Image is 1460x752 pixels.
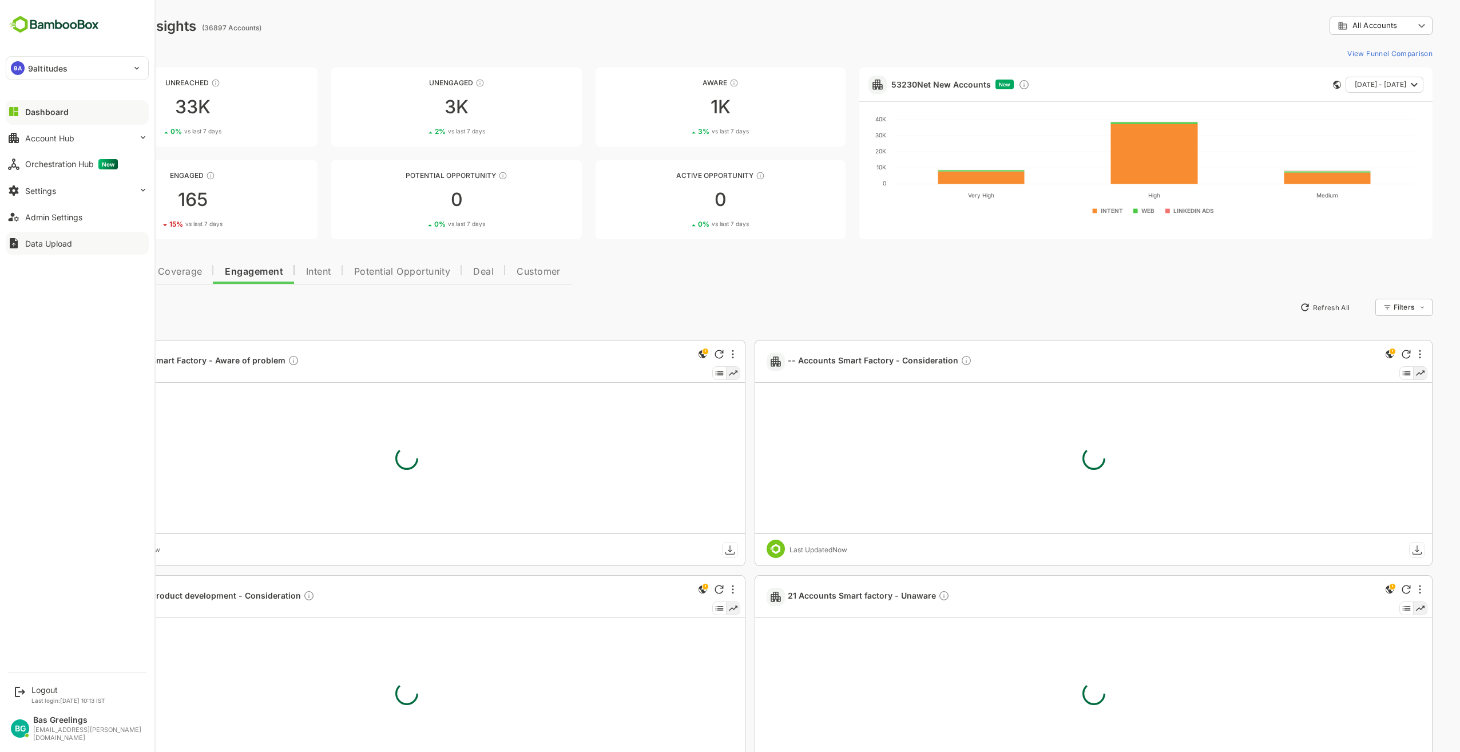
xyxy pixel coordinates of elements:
[248,355,259,368] div: Description not present
[31,685,105,695] div: Logout
[656,583,669,598] div: This is a global insight. Segment selection is not applicable for this view
[27,191,277,209] div: 165
[6,14,102,35] img: BambooboxFullLogoMark.5f36c76dfaba33ec1ec1367b70bb1252.svg
[748,590,914,603] a: 21 Accounts Smart factory - UnawareDescription not present
[27,171,277,180] div: Engaged
[27,297,111,318] button: New Insights
[185,267,243,276] span: Engagement
[6,153,149,176] button: Orchestration HubNew
[25,212,82,222] div: Admin Settings
[556,160,806,239] a: Active OpportunityThese accounts have open opportunities which might be at any of the Sales Stage...
[25,239,72,248] div: Data Upload
[658,127,709,136] div: 3 %
[263,590,275,603] div: Intent topics we mapped with the "Consideration" stage or further of the buyer journey for our pr...
[25,133,74,143] div: Account Hub
[6,205,149,228] button: Admin Settings
[98,159,118,169] span: New
[1255,298,1315,316] button: Refresh All
[1315,77,1366,92] span: [DATE] - [DATE]
[291,171,541,180] div: Potential Opportunity
[749,545,807,554] div: Last Updated Now
[835,132,846,138] text: 30K
[33,715,143,725] div: Bas Greelings
[61,590,275,603] span: -- Accounts Product development - Consideration
[291,98,541,116] div: 3K
[675,350,684,359] div: Refresh
[928,192,954,199] text: Very High
[835,148,846,155] text: 20K
[672,127,709,136] span: vs last 7 days
[692,585,694,594] div: More
[31,697,105,704] p: Last login: [DATE] 10:13 IST
[408,220,445,228] span: vs last 7 days
[25,159,118,169] div: Orchestration Hub
[692,350,694,359] div: More
[27,68,277,147] a: UnreachedThese accounts have not been engaged with for a defined time period33K0%vs last 7 days
[1108,192,1120,199] text: High
[266,267,291,276] span: Intent
[656,347,669,363] div: This is a global insight. Segment selection is not applicable for this view
[978,79,990,90] div: Discover new ICP-fit accounts showing engagement — via intent surges, anonymous website visits, L...
[1303,45,1392,63] button: View Funnel Comparison
[689,78,699,88] div: These accounts have just entered the buying cycle and need further nurturing
[675,585,684,594] div: Refresh
[1298,21,1374,31] div: All Accounts
[1276,192,1298,199] text: Medium
[314,267,411,276] span: Potential Opportunity
[162,23,225,32] ag: (36897 Accounts)
[27,160,277,239] a: EngagedThese accounts are warm, further nurturing would qualify them to MQAs16515%vs last 7 days
[1290,15,1392,37] div: All Accounts
[291,160,541,239] a: Potential OpportunityThese accounts are MQAs and can be passed on to Inside Sales00%vs last 7 days
[62,545,120,554] div: Last Updated Now
[959,81,970,88] span: New
[1343,347,1356,363] div: This is a global insight. Segment selection is not applicable for this view
[130,127,181,136] div: 0 %
[145,220,182,228] span: vs last 7 days
[129,220,182,228] div: 15 %
[748,355,937,368] a: -- Accounts Smart Factory - ConsiderationDescription not present
[1352,297,1392,318] div: Filters
[843,180,846,187] text: 0
[836,164,846,171] text: 10K
[395,127,445,136] div: 2 %
[25,186,56,196] div: Settings
[1306,77,1383,93] button: [DATE] - [DATE]
[921,355,932,368] div: Description not present
[1362,585,1371,594] div: Refresh
[33,726,143,742] div: [EMAIL_ADDRESS][PERSON_NAME][DOMAIN_NAME]
[11,719,29,738] div: BG
[61,355,264,368] a: -- Accounts Smart Factory - Aware of problemDescription not present
[144,127,181,136] span: vs last 7 days
[61,590,279,603] a: -- Accounts Product development - ConsiderationIntent topics we mapped with the "Consideration" s...
[1343,583,1356,598] div: This is a global insight. Segment selection is not applicable for this view
[851,80,951,89] a: 53230Net New Accounts
[27,98,277,116] div: 33K
[166,171,175,180] div: These accounts are warm, further nurturing would qualify them to MQAs
[433,267,454,276] span: Deal
[1293,81,1301,89] div: This card does not support filter and segments
[6,126,149,149] button: Account Hub
[291,68,541,147] a: UnengagedThese accounts have not shown enough engagement and need nurturing3K2%vs last 7 days
[458,171,467,180] div: These accounts are MQAs and can be passed on to Inside Sales
[1312,21,1357,30] span: All Accounts
[835,116,846,122] text: 40K
[6,57,148,80] div: 9A9altitudes
[556,78,806,87] div: Aware
[408,127,445,136] span: vs last 7 days
[435,78,445,88] div: These accounts have not shown enough engagement and need nurturing
[556,98,806,116] div: 1K
[556,68,806,147] a: AwareThese accounts have just entered the buying cycle and need further nurturing1K3%vs last 7 days
[748,355,932,368] span: -- Accounts Smart Factory - Consideration
[898,590,910,603] div: Description not present
[61,355,259,368] span: -- Accounts Smart Factory - Aware of problem
[394,220,445,228] div: 0 %
[556,191,806,209] div: 0
[27,18,156,34] div: Dashboard Insights
[25,107,69,117] div: Dashboard
[39,267,162,276] span: Data Quality and Coverage
[658,220,709,228] div: 0 %
[477,267,521,276] span: Customer
[1354,303,1374,311] div: Filters
[1379,350,1381,359] div: More
[11,61,25,75] div: 9A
